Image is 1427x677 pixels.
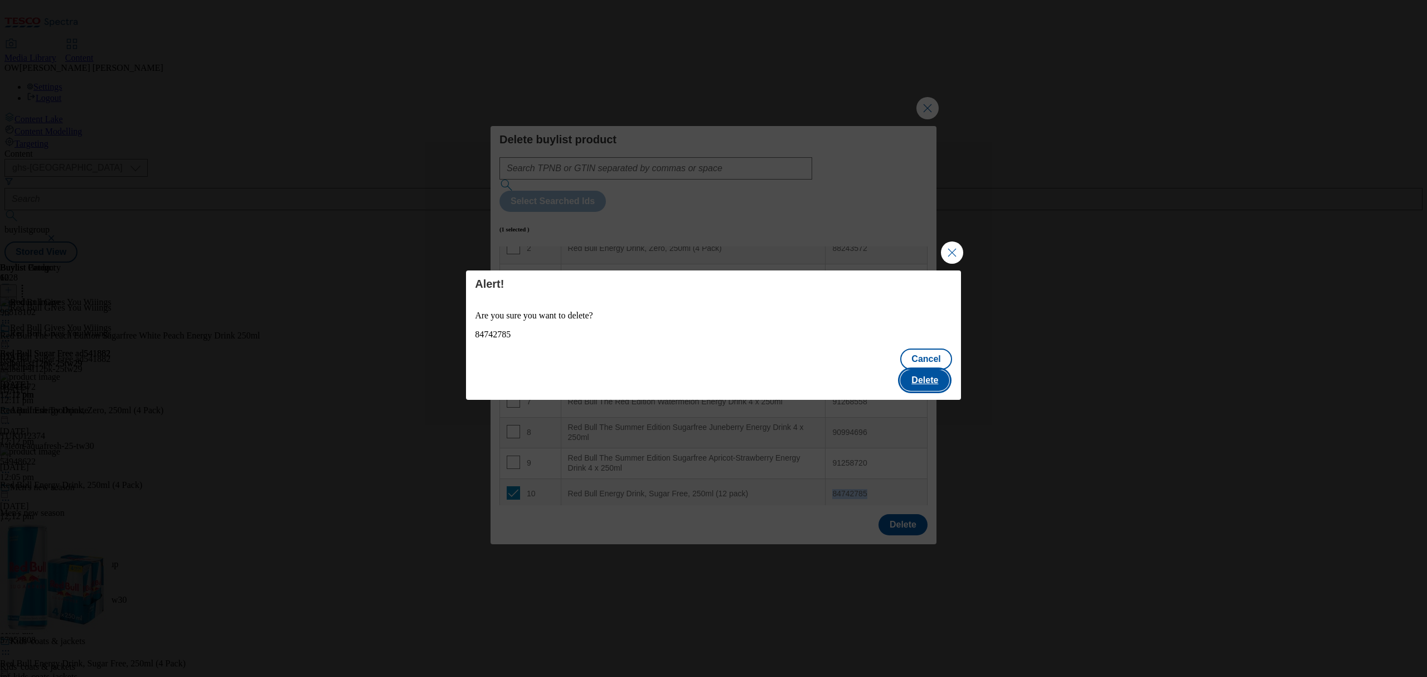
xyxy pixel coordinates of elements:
[475,330,952,340] div: 84742785
[475,311,952,321] p: Are you sure you want to delete?
[900,349,952,370] button: Cancel
[466,270,961,400] div: Modal
[475,277,952,291] h4: Alert!
[900,370,949,391] button: Delete
[941,241,963,264] button: Close Modal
